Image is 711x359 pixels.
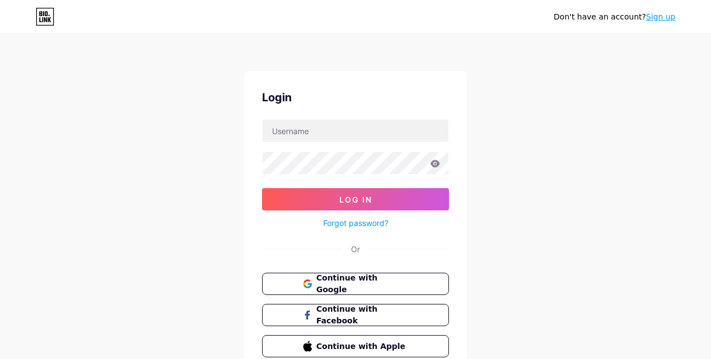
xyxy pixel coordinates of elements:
input: Username [263,120,448,142]
span: Log In [339,195,372,204]
button: Continue with Facebook [262,304,449,326]
span: Continue with Google [317,272,408,296]
div: Don't have an account? [554,11,675,23]
div: Or [351,243,360,255]
button: Continue with Google [262,273,449,295]
a: Sign up [646,12,675,21]
button: Continue with Apple [262,335,449,357]
button: Log In [262,188,449,210]
a: Forgot password? [323,217,388,229]
span: Continue with Facebook [317,303,408,327]
span: Continue with Apple [317,341,408,352]
div: Login [262,89,449,106]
